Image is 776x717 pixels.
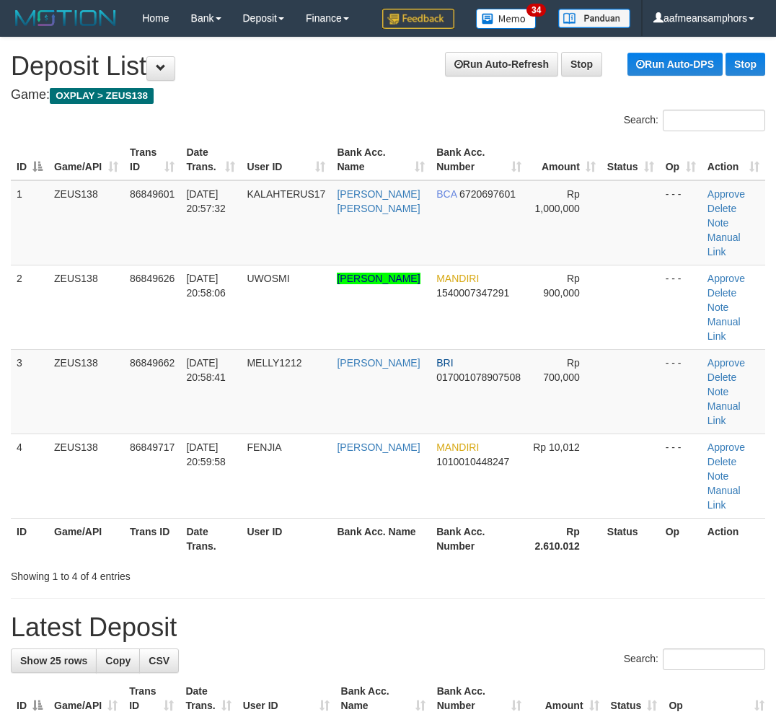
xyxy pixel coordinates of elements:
a: Stop [561,52,602,76]
th: ID [11,518,48,559]
div: Showing 1 to 4 of 4 entries [11,563,312,584]
span: Copy [105,655,131,667]
th: Game/API [48,518,124,559]
td: 3 [11,349,48,434]
a: Run Auto-Refresh [445,52,558,76]
th: Status [601,518,660,559]
th: Op: activate to sort column ascending [660,139,702,180]
a: [PERSON_NAME] [337,441,420,453]
img: Feedback.jpg [382,9,454,29]
span: MANDIRI [436,441,479,453]
a: Stop [726,53,765,76]
a: [PERSON_NAME] [337,273,420,284]
span: [DATE] 20:58:41 [186,357,226,383]
span: UWOSMI [247,273,289,284]
th: Amount: activate to sort column ascending [527,139,601,180]
td: 2 [11,265,48,349]
span: CSV [149,655,169,667]
img: panduan.png [558,9,630,28]
span: 86849662 [130,357,175,369]
a: [PERSON_NAME] [PERSON_NAME] [337,188,420,214]
span: Copy 6720697601 to clipboard [459,188,516,200]
span: [DATE] 20:57:32 [186,188,226,214]
th: Action [702,518,765,559]
th: User ID [241,518,331,559]
td: - - - [660,265,702,349]
span: Rp 1,000,000 [535,188,580,214]
a: Delete [707,456,736,467]
th: Date Trans. [180,518,241,559]
a: Run Auto-DPS [627,53,723,76]
td: - - - [660,180,702,265]
th: ID: activate to sort column descending [11,139,48,180]
a: Copy [96,648,140,673]
a: Note [707,302,729,313]
a: Approve [707,273,745,284]
span: KALAHTERUS17 [247,188,325,200]
th: Action: activate to sort column ascending [702,139,765,180]
a: Manual Link [707,316,741,342]
a: Approve [707,357,745,369]
span: BRI [436,357,453,369]
h1: Deposit List [11,52,765,81]
span: Rp 10,012 [533,441,580,453]
span: 86849626 [130,273,175,284]
td: - - - [660,434,702,518]
span: 86849717 [130,441,175,453]
span: Copy 017001078907508 to clipboard [436,371,521,383]
td: ZEUS138 [48,180,124,265]
label: Search: [624,110,765,131]
label: Search: [624,648,765,670]
input: Search: [663,110,765,131]
th: Trans ID [124,518,180,559]
a: CSV [139,648,179,673]
span: Rp 700,000 [543,357,580,383]
h1: Latest Deposit [11,613,765,642]
th: Status: activate to sort column ascending [601,139,660,180]
span: FENJIA [247,441,281,453]
a: Manual Link [707,485,741,511]
h4: Game: [11,88,765,102]
span: Copy 1010010448247 to clipboard [436,456,509,467]
th: Bank Acc. Number [431,518,526,559]
span: [DATE] 20:59:58 [186,441,226,467]
span: Rp 900,000 [543,273,580,299]
a: Delete [707,203,736,214]
img: Button%20Memo.svg [476,9,537,29]
span: MELLY1212 [247,357,301,369]
a: Approve [707,188,745,200]
a: Note [707,217,729,229]
th: Rp 2.610.012 [527,518,601,559]
a: Manual Link [707,232,741,258]
td: ZEUS138 [48,349,124,434]
span: Copy 1540007347291 to clipboard [436,287,509,299]
input: Search: [663,648,765,670]
span: Show 25 rows [20,655,87,667]
td: 4 [11,434,48,518]
a: Show 25 rows [11,648,97,673]
th: Game/API: activate to sort column ascending [48,139,124,180]
span: OXPLAY > ZEUS138 [50,88,154,104]
th: Bank Acc. Name: activate to sort column ascending [331,139,431,180]
td: 1 [11,180,48,265]
span: 34 [526,4,546,17]
th: Date Trans.: activate to sort column ascending [180,139,241,180]
th: Trans ID: activate to sort column ascending [124,139,180,180]
span: BCA [436,188,457,200]
span: [DATE] 20:58:06 [186,273,226,299]
td: - - - [660,349,702,434]
span: MANDIRI [436,273,479,284]
td: ZEUS138 [48,265,124,349]
th: Bank Acc. Number: activate to sort column ascending [431,139,526,180]
th: Op [660,518,702,559]
th: User ID: activate to sort column ascending [241,139,331,180]
span: 86849601 [130,188,175,200]
a: Manual Link [707,400,741,426]
img: MOTION_logo.png [11,7,120,29]
a: Delete [707,287,736,299]
td: ZEUS138 [48,434,124,518]
th: Bank Acc. Name [331,518,431,559]
a: Note [707,386,729,397]
a: Note [707,470,729,482]
a: [PERSON_NAME] [337,357,420,369]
